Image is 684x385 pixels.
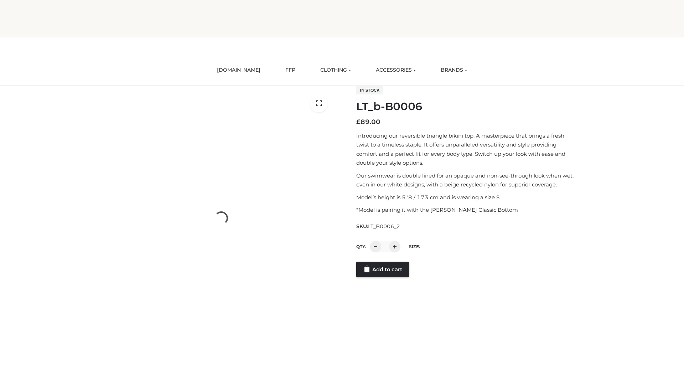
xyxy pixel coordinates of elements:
label: Size: [409,244,420,249]
p: Introducing our reversible triangle bikini top. A masterpiece that brings a fresh twist to a time... [356,131,578,168]
a: CLOTHING [315,62,356,78]
span: In stock [356,86,383,94]
bdi: 89.00 [356,118,380,126]
label: QTY: [356,244,366,249]
p: *Model is pairing it with the [PERSON_NAME] Classic Bottom [356,205,578,215]
span: SKU: [356,222,401,231]
a: FFP [280,62,301,78]
a: Add to cart [356,262,409,277]
a: ACCESSORIES [370,62,421,78]
span: £ [356,118,361,126]
p: Our swimwear is double lined for an opaque and non-see-through look when wet, even in our white d... [356,171,578,189]
span: LT_B0006_2 [368,223,400,230]
a: BRANDS [435,62,472,78]
h1: LT_b-B0006 [356,100,578,113]
a: [DOMAIN_NAME] [212,62,266,78]
p: Model’s height is 5 ‘8 / 173 cm and is wearing a size S. [356,193,578,202]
